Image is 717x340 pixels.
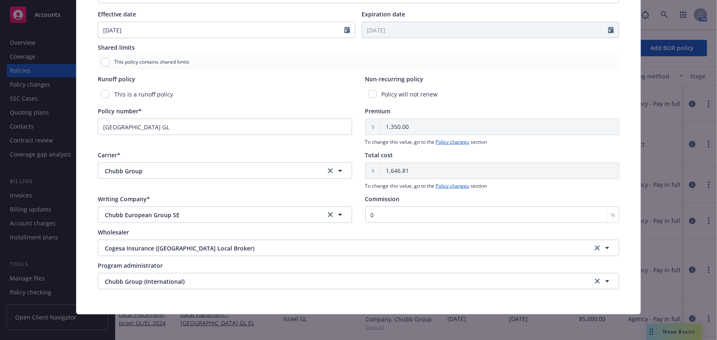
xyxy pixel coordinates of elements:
input: 0.00 [381,163,619,179]
svg: Calendar [608,27,614,33]
span: Chubb Group [105,167,312,175]
input: MM/DD/YYYY [98,22,344,38]
a: clear selection [593,276,602,286]
span: Chubb Group (International) [105,277,553,286]
span: % [611,211,616,219]
a: Policy changes [436,182,470,189]
span: To change this value, go to the section [365,138,620,146]
div: This policy contains shared limits [98,55,619,70]
span: Expiration date [362,10,406,18]
span: To change this value, go to the section [365,182,620,190]
div: This is a runoff policy [98,87,352,102]
span: Policy number* [98,107,142,115]
input: 0.00 [381,119,619,135]
span: Shared limits [98,44,135,51]
span: Premium [365,107,391,115]
input: MM/DD/YYYY [362,22,609,38]
a: clear selection [325,166,335,176]
span: Non-recurring policy [365,75,424,83]
span: Commission [365,195,400,203]
span: Chubb European Group SE [105,211,312,219]
span: Runoff policy [98,75,135,83]
button: Chubb European Group SEclear selection [98,207,352,223]
span: Program administrator [98,262,163,269]
button: Cogesa Insurance ([GEOGRAPHIC_DATA] Local Broker)clear selection [98,240,619,256]
span: Writing Company* [98,195,150,203]
button: Chubb Groupclear selection [98,163,352,179]
a: clear selection [593,243,602,253]
button: Chubb Group (International)clear selection [98,273,619,289]
svg: Calendar [344,27,350,33]
div: Policy will not renew [365,87,620,102]
span: Effective date [98,10,136,18]
span: Wholesaler [98,228,129,236]
span: Total cost [365,151,393,159]
a: Policy changes [436,138,470,145]
span: Carrier* [98,151,120,159]
a: clear selection [325,210,335,220]
span: Cogesa Insurance ([GEOGRAPHIC_DATA] Local Broker) [105,244,553,253]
